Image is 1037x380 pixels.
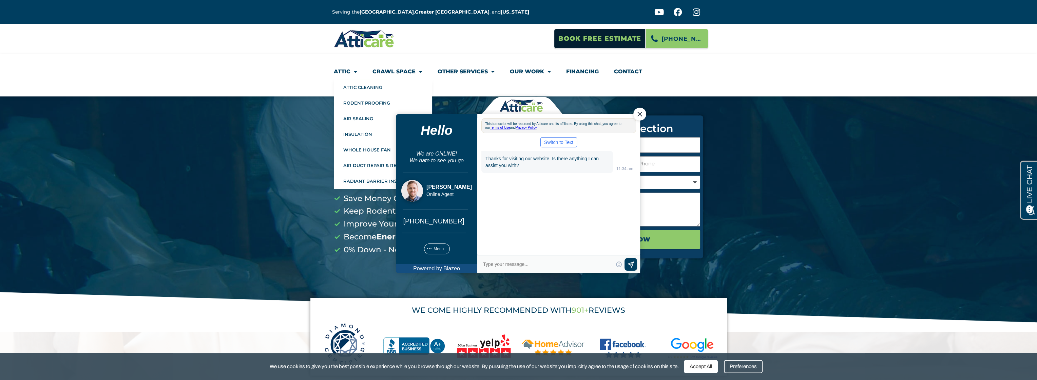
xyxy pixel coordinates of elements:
b: Energy-Efficient [377,232,443,241]
span: Keep Rodents Out For [342,205,454,218]
a: [GEOGRAPHIC_DATA] [360,9,414,15]
a: Insulation [334,126,432,142]
a: Contact [614,64,642,79]
nav: Menu [334,64,704,86]
a: Greater [GEOGRAPHIC_DATA] [415,9,489,15]
a: Attic [334,64,357,79]
a: Rodent Proofing [334,95,432,111]
span: Improve Your Homes [342,218,471,231]
a: Our Work [510,64,551,79]
span: 0% Down - No Interest For 12 Months [342,243,491,256]
span: We use cookies to give you the best possible experience while you browse through our website. By ... [270,362,679,371]
iframe: Chat Exit Popup [389,92,649,289]
a: Radiant Barrier Installation [334,173,432,189]
a: Whole House Fan [334,142,432,158]
a: Other Services [438,64,495,79]
div: Accept All [684,360,718,373]
input: Only numbers and phone characters (#, -, *, etc) are accepted. [633,156,700,172]
a: Air Sealing [334,111,432,126]
span: Book Free Estimate [558,32,641,45]
a: Financing [566,64,599,79]
div: Preferences [724,360,763,373]
a: [PHONE_NUMBER] [646,29,708,49]
span: Save Money On Energy Bills [342,192,454,205]
span: [PHONE_NUMBER] [661,33,703,44]
a: [US_STATE] [501,9,529,15]
a: Book Free Estimate [554,29,646,49]
span: Become [342,231,443,243]
iframe: Chat Invitation [3,309,145,360]
a: Crawl Space [372,64,422,79]
a: Air Duct Repair & Replacement [334,158,432,173]
ul: Attic [334,79,432,189]
p: Serving the , , and [332,8,534,16]
span: 901+ [572,306,589,315]
a: Attic Cleaning [334,79,432,95]
span: Opens a chat window [17,5,55,14]
div: WE COME HIGHLY RECOMMENDED WITH REVIEWS [319,307,718,314]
